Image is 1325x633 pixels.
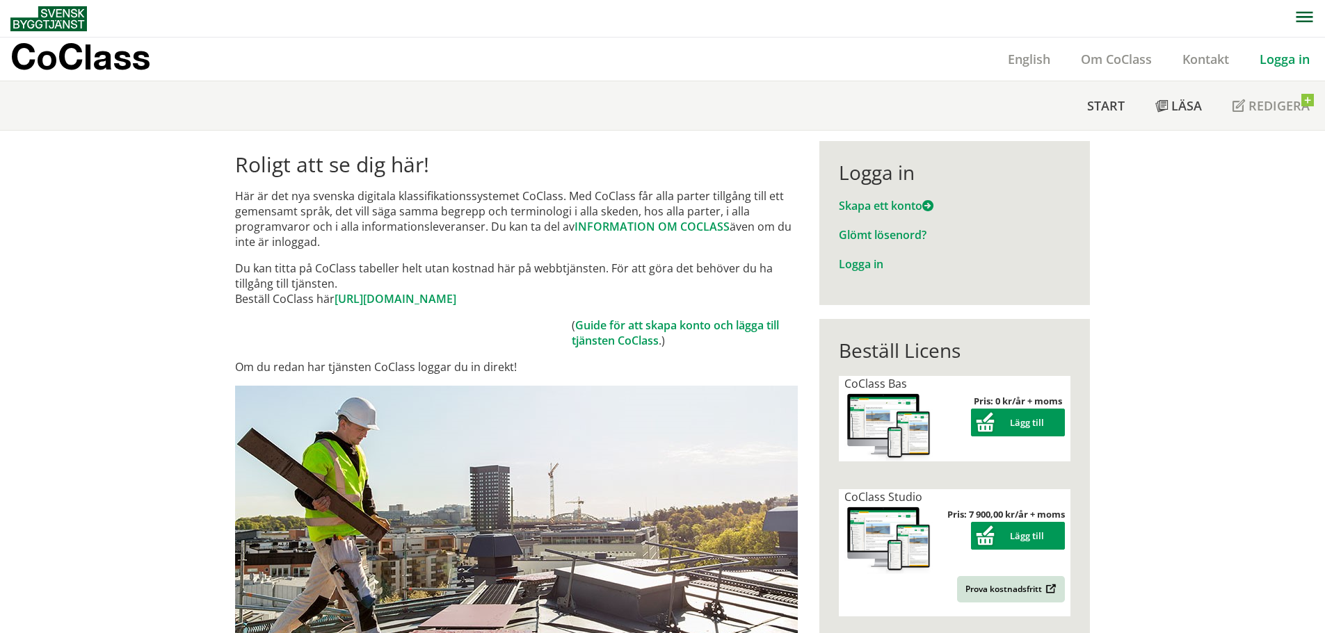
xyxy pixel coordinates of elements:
[839,198,933,213] a: Skapa ett konto
[844,376,907,391] span: CoClass Bas
[971,522,1065,550] button: Lägg till
[1072,81,1140,130] a: Start
[1066,51,1167,67] a: Om CoClass
[1167,51,1244,67] a: Kontakt
[971,529,1065,542] a: Lägg till
[971,409,1065,436] button: Lägg till
[947,508,1065,520] strong: Pris: 7 900,00 kr/år + moms
[10,6,87,31] img: Svensk Byggtjänst
[572,318,779,348] a: Guide för att skapa konto och lägga till tjänsten CoClass
[844,504,933,575] img: coclass-license.jpg
[10,49,150,65] p: CoClass
[957,576,1065,602] a: Prova kostnadsfritt
[839,227,926,242] a: Glömt lösenord?
[235,359,798,375] p: Om du redan har tjänsten CoClass loggar du in direkt!
[839,161,1070,184] div: Logga in
[235,152,798,177] h1: Roligt att se dig här!
[844,391,933,461] img: coclass-license.jpg
[1043,584,1057,594] img: Outbound.png
[572,318,798,348] td: ( .)
[335,291,456,306] a: [URL][DOMAIN_NAME]
[993,51,1066,67] a: English
[839,256,883,272] a: Logga in
[971,416,1065,429] a: Lägg till
[839,338,1070,362] div: Beställ Licens
[1244,51,1325,67] a: Logga in
[575,219,730,234] a: INFORMATION OM COCLASS
[844,489,922,504] span: CoClass Studio
[1087,97,1125,114] span: Start
[235,261,798,306] p: Du kan titta på CoClass tabeller helt utan kostnad här på webbtjänsten. För att göra det behöver ...
[974,395,1062,407] strong: Pris: 0 kr/år + moms
[235,188,798,249] p: Här är det nya svenska digitala klassifikationssystemet CoClass. Med CoClass får alla parter till...
[1171,97,1202,114] span: Läsa
[10,38,180,81] a: CoClass
[1140,81,1217,130] a: Läsa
